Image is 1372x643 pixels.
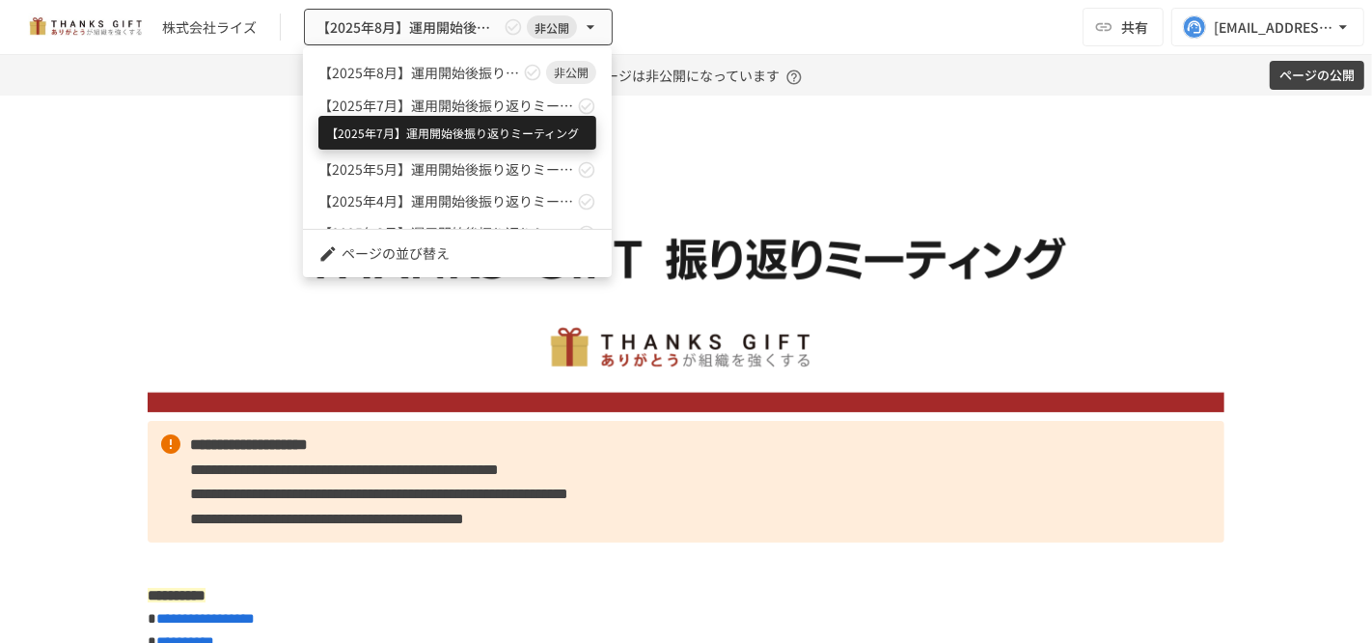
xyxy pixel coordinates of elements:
span: 【2025年3月】運用開始後振り返りミーティング [318,223,573,243]
span: 【2025年5月】運用開始後振り返りミーティング [318,159,573,180]
span: 【2025年8月】運用開始後振り返りミーティング [318,63,519,83]
span: 非公開 [546,64,596,81]
li: ページの並び替え [303,238,612,269]
span: 【2025年7月】運用開始後振り返りミーティング [318,96,573,116]
span: 【2025年4月】運用開始後振り返りミーティング [318,191,573,211]
span: 【2025年6月】運用開始後振り返りミーティング [318,127,573,148]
